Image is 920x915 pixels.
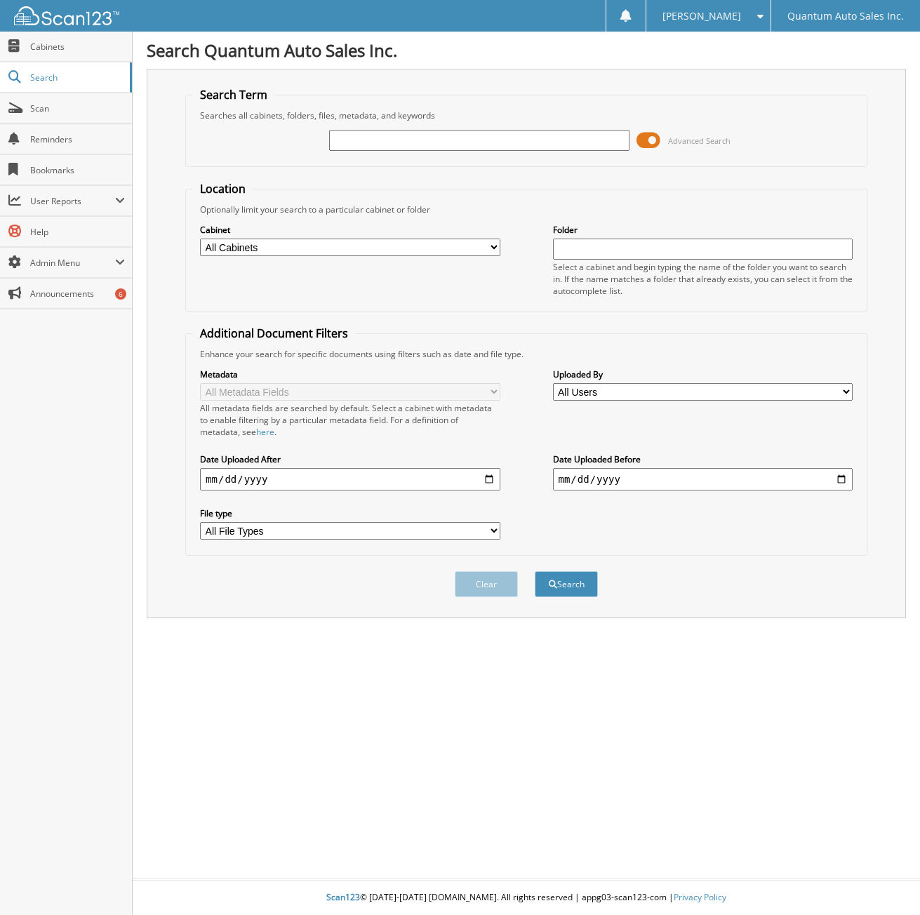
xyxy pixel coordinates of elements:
span: User Reports [30,195,115,207]
div: Searches all cabinets, folders, files, metadata, and keywords [193,109,860,121]
div: All metadata fields are searched by default. Select a cabinet with metadata to enable filtering b... [200,402,500,438]
input: end [553,468,853,490]
a: here [256,426,274,438]
legend: Additional Document Filters [193,326,355,341]
div: © [DATE]-[DATE] [DOMAIN_NAME]. All rights reserved | appg03-scan123-com | [133,881,920,915]
label: Folder [553,224,853,236]
legend: Location [193,181,253,196]
label: Metadata [200,368,500,380]
span: Quantum Auto Sales Inc. [787,12,904,20]
h1: Search Quantum Auto Sales Inc. [147,39,906,62]
input: start [200,468,500,490]
label: Cabinet [200,224,500,236]
div: Optionally limit your search to a particular cabinet or folder [193,203,860,215]
span: Bookmarks [30,164,125,176]
span: [PERSON_NAME] [662,12,741,20]
span: Announcements [30,288,125,300]
span: Reminders [30,133,125,145]
span: Advanced Search [668,135,731,146]
label: Date Uploaded Before [553,453,853,465]
div: Enhance your search for specific documents using filters such as date and file type. [193,348,860,360]
span: Help [30,226,125,238]
label: Uploaded By [553,368,853,380]
span: Scan [30,102,125,114]
legend: Search Term [193,87,274,102]
span: Cabinets [30,41,125,53]
button: Clear [455,571,518,597]
span: Admin Menu [30,257,115,269]
span: Search [30,72,123,84]
img: scan123-logo-white.svg [14,6,119,25]
label: Date Uploaded After [200,453,500,465]
div: 6 [115,288,126,300]
span: Scan123 [326,891,360,903]
button: Search [535,571,598,597]
label: File type [200,507,500,519]
div: Select a cabinet and begin typing the name of the folder you want to search in. If the name match... [553,261,853,297]
a: Privacy Policy [674,891,726,903]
